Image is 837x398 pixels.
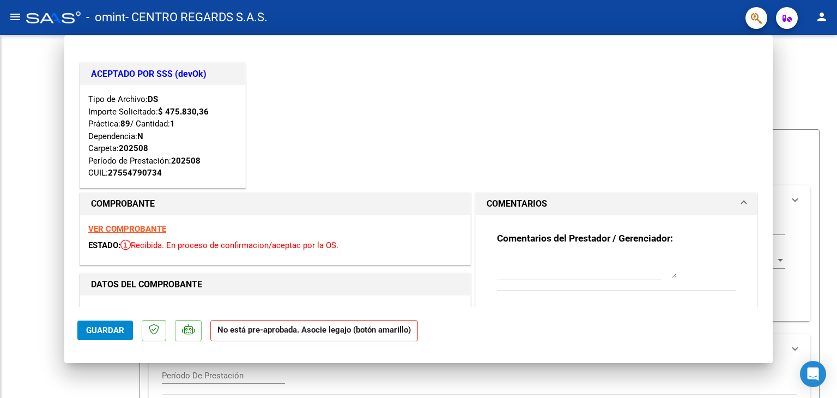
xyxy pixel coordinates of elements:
[137,131,143,141] strong: N
[88,93,237,179] div: Tipo de Archivo: Importe Solicitado: Práctica: / Cantidad: Dependencia: Carpeta: Período de Prest...
[497,233,673,244] strong: Comentarios del Prestador / Gerenciador:
[800,361,826,387] div: Open Intercom Messenger
[77,321,133,340] button: Guardar
[119,143,148,153] strong: 202508
[476,193,757,215] mat-expansion-panel-header: COMENTARIOS
[120,119,130,129] strong: 89
[148,94,158,104] strong: DS
[487,197,547,210] h1: COMENTARIOS
[210,320,418,341] strong: No está pre-aprobada. Asocie legajo (botón amarillo)
[120,240,338,250] span: Recibida. En proceso de confirmacion/aceptac por la OS.
[91,68,234,81] h1: ACEPTADO POR SSS (devOk)
[91,198,155,209] strong: COMPROBANTE
[88,240,120,250] span: ESTADO:
[108,167,162,179] div: 27554790734
[88,224,166,234] a: VER COMPROBANTE
[86,325,124,335] span: Guardar
[158,107,209,117] strong: $ 475.830,36
[171,156,201,166] strong: 202508
[91,279,202,290] strong: DATOS DEL COMPROBANTE
[170,119,175,129] strong: 1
